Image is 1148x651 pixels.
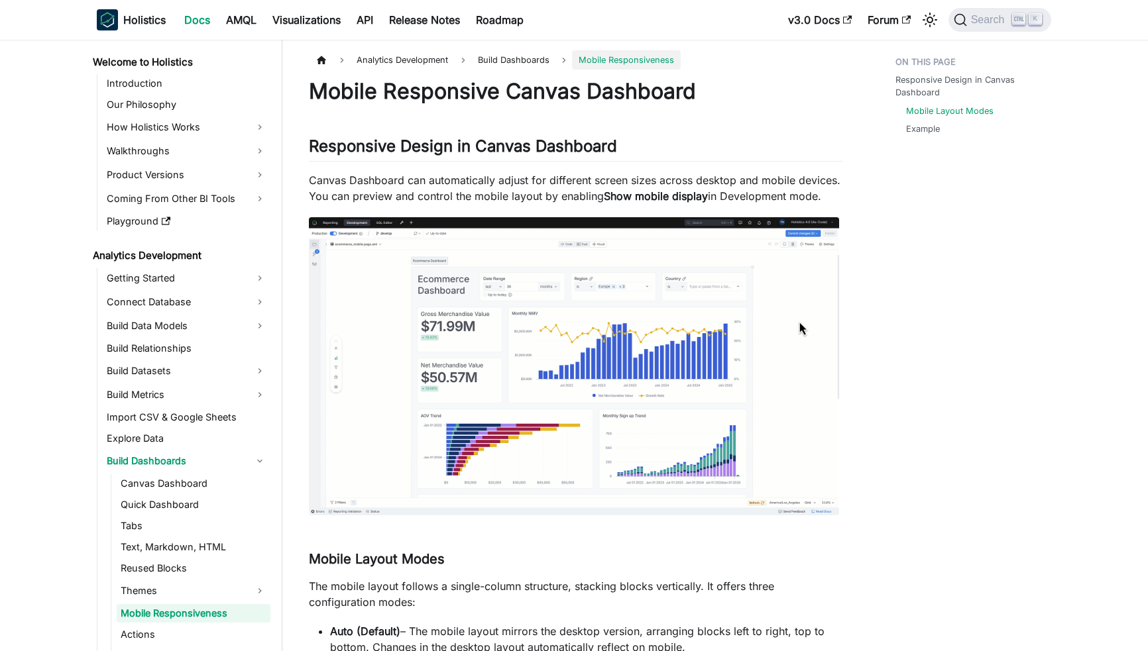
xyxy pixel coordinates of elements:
img: Holistics [97,9,118,30]
a: Responsive Design in Canvas Dashboard [895,74,1043,99]
span: Build Dashboards [471,50,556,70]
h3: Mobile Layout Modes [309,551,842,568]
a: Actions [117,625,270,644]
a: Product Versions [103,164,270,185]
a: Tabs [117,517,270,535]
a: Build Data Models [103,315,270,336]
a: API [349,9,381,30]
kbd: K [1029,13,1042,25]
a: Roadmap [468,9,532,30]
a: Getting Started [103,268,270,289]
h1: Mobile Responsive Canvas Dashboard [309,78,842,105]
a: Analytics Development [89,246,270,265]
a: Walkthroughs [103,140,270,162]
a: Welcome to Holistics [89,53,270,72]
button: Search (Ctrl+K) [948,8,1051,32]
a: Build Dashboards [103,450,270,472]
p: The mobile layout follows a single-column structure, stacking blocks vertically. It offers three ... [309,578,842,610]
a: Example [906,123,940,135]
h2: Responsive Design in Canvas Dashboard [309,136,842,162]
a: Connect Database [103,291,270,313]
nav: Breadcrumbs [309,50,842,70]
a: Reused Blocks [117,559,270,577]
img: reporting-show-mobile-display [309,217,839,515]
a: Canvas Dashboard [117,474,270,493]
a: Text, Markdown, HTML [117,538,270,556]
a: Mobile Layout Modes [906,105,994,117]
a: Build Datasets [103,360,270,381]
span: Analytics Development [350,50,455,70]
a: Introduction [103,74,270,93]
a: AMQL [218,9,264,30]
a: v3.0 Docs [780,9,860,30]
span: Search [967,14,1013,26]
a: Docs [176,9,218,30]
a: Our Philosophy [103,95,270,114]
a: Themes [117,580,270,601]
strong: Show mobile display [604,189,708,203]
a: Import CSV & Google Sheets [103,408,270,426]
a: Visualizations [264,9,349,30]
a: Home page [309,50,334,70]
a: How Holistics Works [103,117,270,138]
a: Release Notes [381,9,468,30]
a: Build Relationships [103,339,270,358]
p: Canvas Dashboard can automatically adjust for different screen sizes across desktop and mobile de... [309,172,842,204]
button: Switch between dark and light mode (currently light mode) [919,9,941,30]
b: Holistics [123,12,166,28]
strong: Auto (Default) [330,625,400,638]
a: HolisticsHolistics [97,9,166,30]
a: Playground [103,212,270,230]
a: Mobile Responsiveness [117,604,270,623]
a: Explore Data [103,429,270,448]
a: Quick Dashboard [117,495,270,514]
nav: Docs sidebar [84,40,282,651]
a: Coming From Other BI Tools [103,188,270,209]
a: Forum [860,9,919,30]
a: Build Metrics [103,384,270,405]
span: Mobile Responsiveness [572,50,681,70]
